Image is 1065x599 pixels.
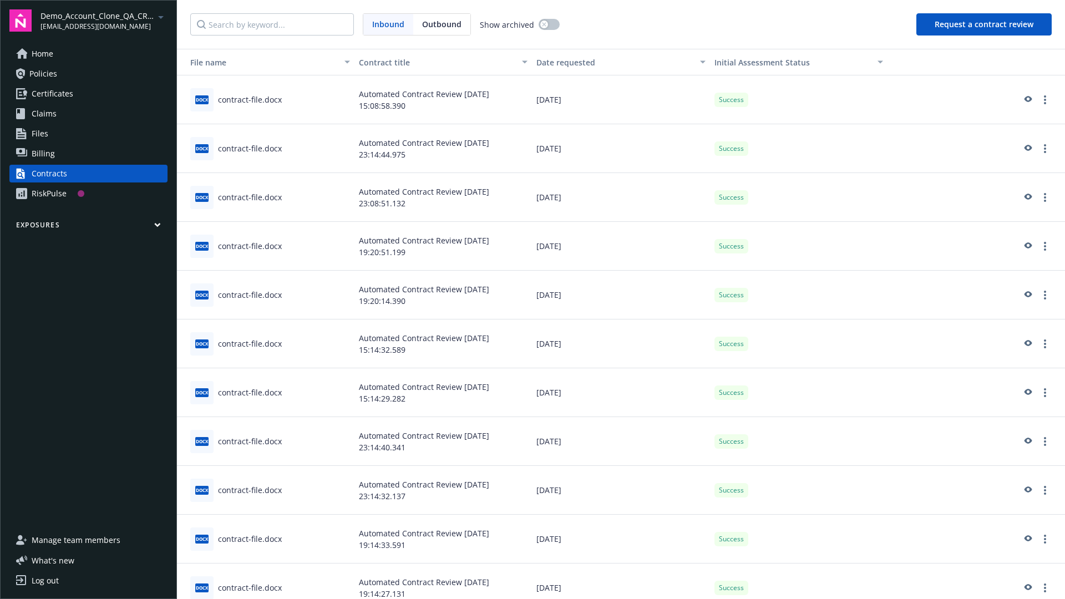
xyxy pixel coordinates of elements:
[190,13,354,35] input: Search by keyword...
[218,94,282,105] div: contract-file.docx
[532,222,709,271] div: [DATE]
[354,173,532,222] div: Automated Contract Review [DATE] 23:08:51.132
[181,57,338,68] div: Toggle SortBy
[40,22,154,32] span: [EMAIL_ADDRESS][DOMAIN_NAME]
[9,65,168,83] a: Policies
[1021,484,1034,497] a: preview
[32,185,67,202] div: RiskPulse
[1021,337,1034,351] a: preview
[1021,532,1034,546] a: preview
[532,271,709,319] div: [DATE]
[719,95,744,105] span: Success
[218,191,282,203] div: contract-file.docx
[532,173,709,222] div: [DATE]
[218,582,282,593] div: contract-file.docx
[719,485,744,495] span: Success
[195,144,209,153] span: docx
[354,466,532,515] div: Automated Contract Review [DATE] 23:14:32.137
[9,125,168,143] a: Files
[9,85,168,103] a: Certificates
[195,583,209,592] span: docx
[532,319,709,368] div: [DATE]
[218,484,282,496] div: contract-file.docx
[532,466,709,515] div: [DATE]
[354,368,532,417] div: Automated Contract Review [DATE] 15:14:29.282
[532,75,709,124] div: [DATE]
[354,515,532,564] div: Automated Contract Review [DATE] 19:14:33.591
[1021,142,1034,155] a: preview
[1038,240,1052,253] a: more
[218,387,282,398] div: contract-file.docx
[218,143,282,154] div: contract-file.docx
[536,57,693,68] div: Date requested
[719,436,744,446] span: Success
[719,241,744,251] span: Success
[218,240,282,252] div: contract-file.docx
[32,531,120,549] span: Manage team members
[372,18,404,30] span: Inbound
[218,435,282,447] div: contract-file.docx
[1021,191,1034,204] a: preview
[1038,386,1052,399] a: more
[9,105,168,123] a: Claims
[9,555,92,566] button: What's new
[218,289,282,301] div: contract-file.docx
[354,417,532,466] div: Automated Contract Review [DATE] 23:14:40.341
[9,45,168,63] a: Home
[1038,191,1052,204] a: more
[32,105,57,123] span: Claims
[9,145,168,163] a: Billing
[532,49,709,75] button: Date requested
[9,9,32,32] img: navigator-logo.svg
[532,417,709,466] div: [DATE]
[480,19,534,31] span: Show archived
[195,95,209,104] span: docx
[195,437,209,445] span: docx
[1038,484,1052,497] a: more
[9,165,168,182] a: Contracts
[32,85,73,103] span: Certificates
[354,222,532,271] div: Automated Contract Review [DATE] 19:20:51.199
[1021,435,1034,448] a: preview
[354,75,532,124] div: Automated Contract Review [DATE] 15:08:58.390
[532,368,709,417] div: [DATE]
[195,291,209,299] span: docx
[719,192,744,202] span: Success
[1021,93,1034,106] a: preview
[1038,93,1052,106] a: more
[532,515,709,564] div: [DATE]
[359,57,515,68] div: Contract title
[32,165,67,182] div: Contracts
[714,57,810,68] span: Initial Assessment Status
[719,583,744,593] span: Success
[1021,288,1034,302] a: preview
[32,572,59,590] div: Log out
[714,57,871,68] div: Toggle SortBy
[719,339,744,349] span: Success
[354,271,532,319] div: Automated Contract Review [DATE] 19:20:14.390
[218,533,282,545] div: contract-file.docx
[40,10,154,22] span: Demo_Account_Clone_QA_CR_Tests_Prospect
[916,13,1052,35] button: Request a contract review
[32,125,48,143] span: Files
[532,124,709,173] div: [DATE]
[1038,581,1052,595] a: more
[1038,435,1052,448] a: more
[363,14,413,35] span: Inbound
[1038,337,1052,351] a: more
[1038,142,1052,155] a: more
[1021,386,1034,399] a: preview
[181,57,338,68] div: File name
[195,339,209,348] span: docx
[32,45,53,63] span: Home
[422,18,461,30] span: Outbound
[40,9,168,32] button: Demo_Account_Clone_QA_CR_Tests_Prospect[EMAIL_ADDRESS][DOMAIN_NAME]arrowDropDown
[32,145,55,163] span: Billing
[195,193,209,201] span: docx
[9,220,168,234] button: Exposures
[354,49,532,75] button: Contract title
[1021,240,1034,253] a: preview
[1038,532,1052,546] a: more
[413,14,470,35] span: Outbound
